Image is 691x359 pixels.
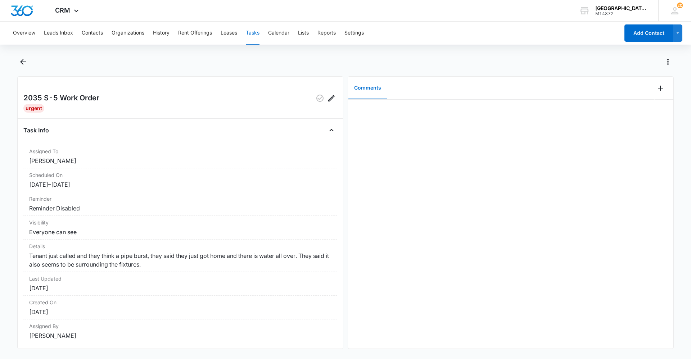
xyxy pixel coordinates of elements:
[29,156,331,165] dd: [PERSON_NAME]
[595,5,648,11] div: account name
[44,22,73,45] button: Leads Inbox
[17,56,28,68] button: Back
[246,22,259,45] button: Tasks
[29,308,331,316] dd: [DATE]
[23,319,337,343] div: Assigned By[PERSON_NAME]
[23,168,337,192] div: Scheduled On[DATE]–[DATE]
[23,272,337,296] div: Last Updated[DATE]
[29,242,331,250] dt: Details
[326,92,337,104] button: Edit
[23,240,337,272] div: DetailsTenant just called and they think a pipe burst, they said they just got home and there is ...
[221,22,237,45] button: Leases
[268,22,289,45] button: Calendar
[82,22,103,45] button: Contacts
[29,195,331,203] dt: Reminder
[29,322,331,330] dt: Assigned By
[29,147,331,155] dt: Assigned To
[655,82,666,94] button: Add Comment
[23,126,49,135] h4: Task Info
[344,22,364,45] button: Settings
[23,296,337,319] div: Created On[DATE]
[624,24,673,42] button: Add Contact
[29,284,331,292] dd: [DATE]
[29,275,331,282] dt: Last Updated
[662,56,674,68] button: Actions
[55,6,70,14] span: CRM
[595,11,648,16] div: account id
[298,22,309,45] button: Lists
[348,77,387,99] button: Comments
[23,145,337,168] div: Assigned To[PERSON_NAME]
[178,22,212,45] button: Rent Offerings
[677,3,683,8] span: 20
[29,331,331,340] dd: [PERSON_NAME]
[13,22,35,45] button: Overview
[29,228,331,236] dd: Everyone can see
[153,22,170,45] button: History
[112,22,144,45] button: Organizations
[29,299,331,306] dt: Created On
[23,92,99,104] h2: 2035 S-5 Work Order
[29,251,331,269] dd: Tenant just called and they think a pipe burst, they said they just got home and there is water a...
[29,219,331,226] dt: Visibility
[317,22,336,45] button: Reports
[29,171,331,179] dt: Scheduled On
[29,180,331,189] dd: [DATE] – [DATE]
[23,192,337,216] div: ReminderReminder Disabled
[23,216,337,240] div: VisibilityEveryone can see
[326,124,337,136] button: Close
[29,204,331,213] dd: Reminder Disabled
[677,3,683,8] div: notifications count
[23,104,44,113] div: Urgent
